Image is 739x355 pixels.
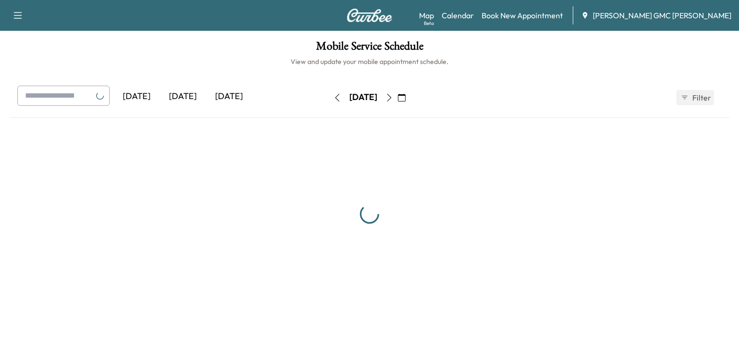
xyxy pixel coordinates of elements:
div: [DATE] [206,86,252,108]
h1: Mobile Service Schedule [10,40,729,57]
span: Filter [692,92,710,103]
a: Calendar [442,10,474,21]
div: [DATE] [114,86,160,108]
div: [DATE] [349,91,377,103]
button: Filter [676,90,714,105]
span: [PERSON_NAME] GMC [PERSON_NAME] [593,10,731,21]
img: Curbee Logo [346,9,393,22]
a: MapBeta [419,10,434,21]
div: [DATE] [160,86,206,108]
a: Book New Appointment [482,10,563,21]
h6: View and update your mobile appointment schedule. [10,57,729,66]
div: Beta [424,20,434,27]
